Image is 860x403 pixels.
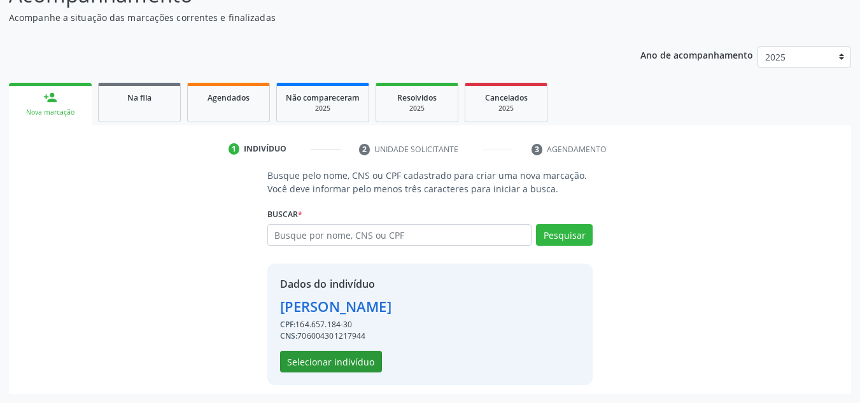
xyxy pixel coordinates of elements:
div: Indivíduo [244,143,286,155]
button: Pesquisar [536,224,593,246]
span: Na fila [127,92,152,103]
div: 2025 [474,104,538,113]
span: Resolvidos [397,92,437,103]
label: Buscar [267,204,302,224]
div: 2025 [286,104,360,113]
div: Dados do indivíduo [280,276,391,292]
button: Selecionar indivíduo [280,351,382,372]
span: CPF: [280,319,296,330]
p: Ano de acompanhamento [640,46,753,62]
span: Cancelados [485,92,528,103]
input: Busque por nome, CNS ou CPF [267,224,532,246]
div: 2025 [385,104,449,113]
p: Acompanhe a situação das marcações correntes e finalizadas [9,11,598,24]
div: 164.657.184-30 [280,319,391,330]
div: Nova marcação [18,108,83,117]
span: CNS: [280,330,298,341]
span: Não compareceram [286,92,360,103]
div: person_add [43,90,57,104]
div: 706004301217944 [280,330,391,342]
p: Busque pelo nome, CNS ou CPF cadastrado para criar uma nova marcação. Você deve informar pelo men... [267,169,593,195]
span: Agendados [208,92,250,103]
div: 1 [229,143,240,155]
div: [PERSON_NAME] [280,296,391,317]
